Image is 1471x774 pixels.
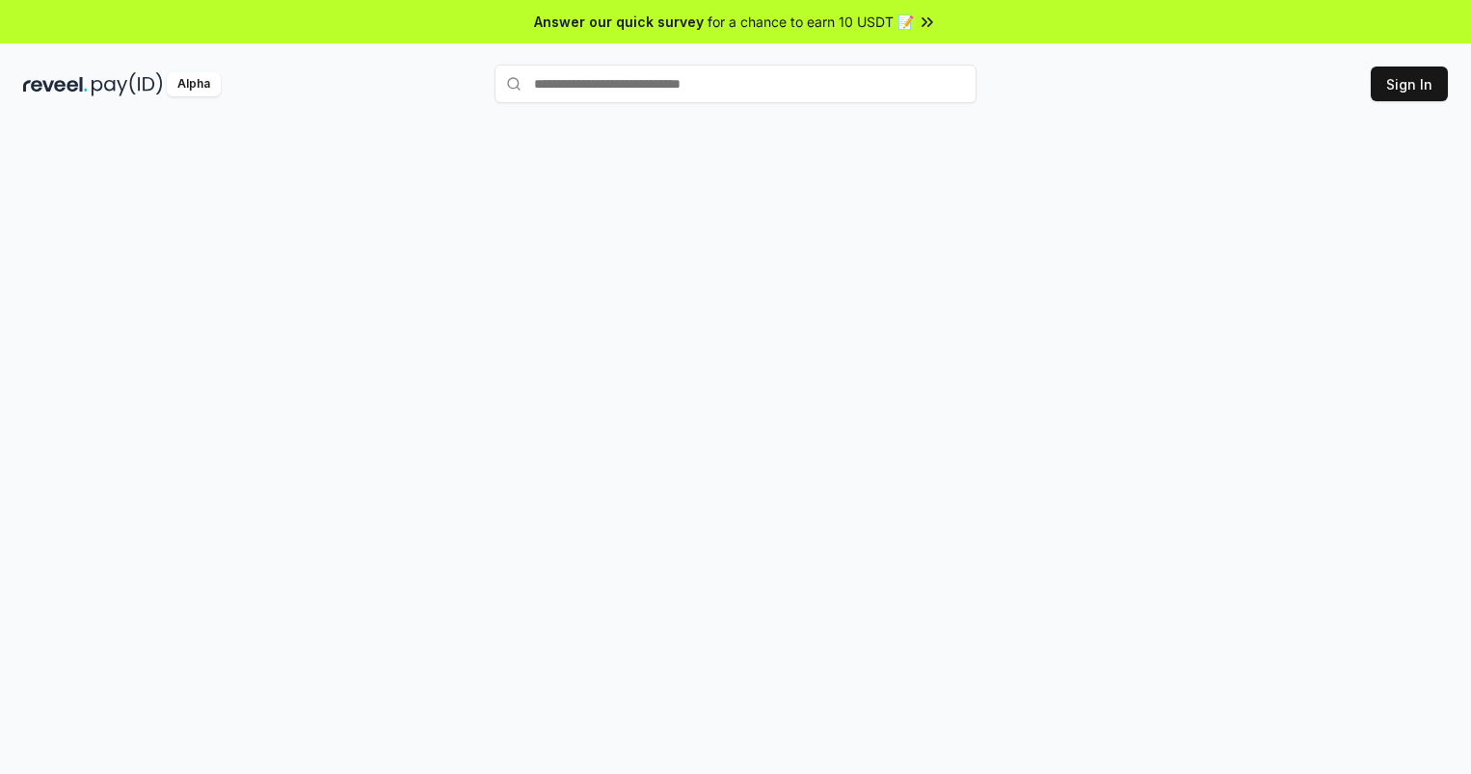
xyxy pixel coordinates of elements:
span: for a chance to earn 10 USDT 📝 [708,12,914,32]
img: pay_id [92,72,163,96]
span: Answer our quick survey [534,12,704,32]
button: Sign In [1371,67,1448,101]
img: reveel_dark [23,72,88,96]
div: Alpha [167,72,221,96]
